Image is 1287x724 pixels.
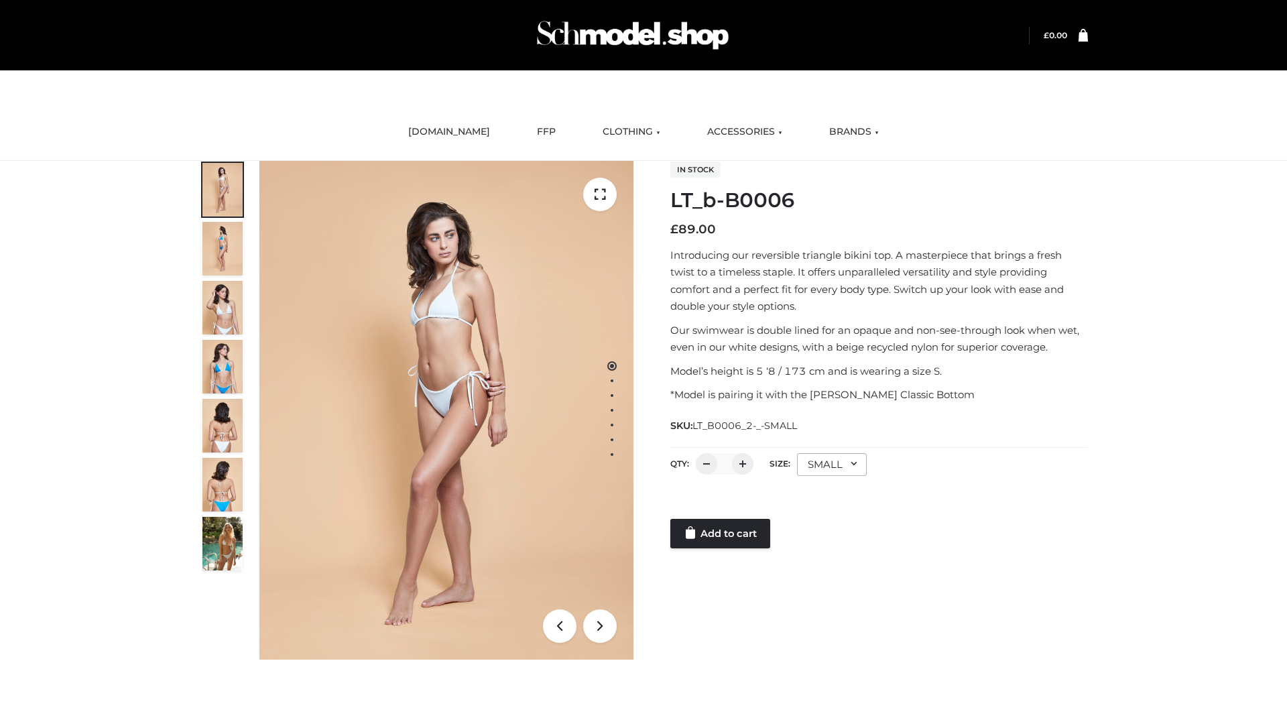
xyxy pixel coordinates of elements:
[670,247,1088,315] p: Introducing our reversible triangle bikini top. A masterpiece that brings a fresh twist to a time...
[670,418,798,434] span: SKU:
[532,9,733,62] img: Schmodel Admin 964
[1044,30,1049,40] span: £
[202,163,243,217] img: ArielClassicBikiniTop_CloudNine_AzureSky_OW114ECO_1-scaled.jpg
[527,117,566,147] a: FFP
[670,222,716,237] bdi: 89.00
[259,161,633,660] img: ArielClassicBikiniTop_CloudNine_AzureSky_OW114ECO_1
[670,222,678,237] span: £
[697,117,792,147] a: ACCESSORIES
[202,458,243,511] img: ArielClassicBikiniTop_CloudNine_AzureSky_OW114ECO_8-scaled.jpg
[670,363,1088,380] p: Model’s height is 5 ‘8 / 173 cm and is wearing a size S.
[670,162,721,178] span: In stock
[670,459,689,469] label: QTY:
[819,117,889,147] a: BRANDS
[670,519,770,548] a: Add to cart
[202,399,243,452] img: ArielClassicBikiniTop_CloudNine_AzureSky_OW114ECO_7-scaled.jpg
[593,117,670,147] a: CLOTHING
[202,517,243,570] img: Arieltop_CloudNine_AzureSky2.jpg
[797,453,867,476] div: SMALL
[398,117,500,147] a: [DOMAIN_NAME]
[670,386,1088,404] p: *Model is pairing it with the [PERSON_NAME] Classic Bottom
[1044,30,1067,40] a: £0.00
[770,459,790,469] label: Size:
[670,322,1088,356] p: Our swimwear is double lined for an opaque and non-see-through look when wet, even in our white d...
[202,281,243,335] img: ArielClassicBikiniTop_CloudNine_AzureSky_OW114ECO_3-scaled.jpg
[202,222,243,276] img: ArielClassicBikiniTop_CloudNine_AzureSky_OW114ECO_2-scaled.jpg
[1044,30,1067,40] bdi: 0.00
[692,420,797,432] span: LT_B0006_2-_-SMALL
[202,340,243,394] img: ArielClassicBikiniTop_CloudNine_AzureSky_OW114ECO_4-scaled.jpg
[670,188,1088,213] h1: LT_b-B0006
